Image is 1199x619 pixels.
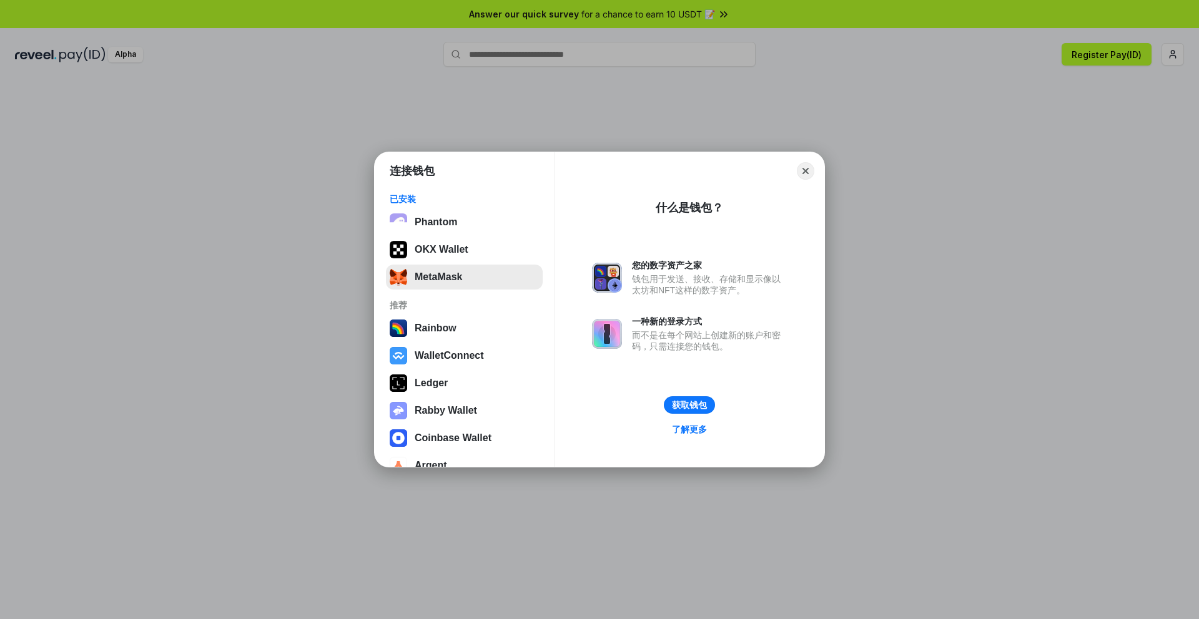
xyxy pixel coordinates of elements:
[592,319,622,349] img: svg+xml,%3Csvg%20xmlns%3D%22http%3A%2F%2Fwww.w3.org%2F2000%2Fsvg%22%20fill%3D%22none%22%20viewBox...
[390,457,407,474] img: svg+xml,%3Csvg%20width%3D%2228%22%20height%3D%2228%22%20viewBox%3D%220%200%2028%2028%22%20fill%3D...
[386,371,543,396] button: Ledger
[390,300,539,311] div: 推荐
[415,460,447,471] div: Argent
[386,398,543,423] button: Rabby Wallet
[415,323,456,334] div: Rainbow
[386,343,543,368] button: WalletConnect
[386,210,543,235] button: Phantom
[656,200,723,215] div: 什么是钱包？
[390,374,407,392] img: svg+xml,%3Csvg%20xmlns%3D%22http%3A%2F%2Fwww.w3.org%2F2000%2Fsvg%22%20width%3D%2228%22%20height%3...
[632,260,787,271] div: 您的数字资产之家
[632,316,787,327] div: 一种新的登录方式
[415,271,462,283] div: MetaMask
[390,268,407,286] img: svg+xml;base64,PHN2ZyB3aWR0aD0iMzUiIGhlaWdodD0iMzQiIHZpZXdCb3g9IjAgMCAzNSAzNCIgZmlsbD0ibm9uZSIgeG...
[390,163,435,178] h1: 连接钱包
[390,347,407,364] img: svg+xml,%3Csvg%20width%3D%2228%22%20height%3D%2228%22%20viewBox%3D%220%200%2028%2028%22%20fill%3D...
[390,402,407,419] img: svg+xml,%3Csvg%20xmlns%3D%22http%3A%2F%2Fwww.w3.org%2F2000%2Fsvg%22%20fill%3D%22none%22%20viewBox...
[664,396,715,414] button: 获取钱包
[390,319,407,337] img: svg+xml,%3Csvg%20width%3D%22120%22%20height%3D%22120%22%20viewBox%3D%220%200%20120%20120%22%20fil...
[415,244,468,255] div: OKX Wallet
[390,241,407,258] img: 5VZ71FV6L7PA3gg3tXrdQ+DgLhC+75Wq3no69P3MC0NFQpx2lL04Ql9gHK1bRDjsSBIvScBnDTk1WrlGIZBorIDEYJj+rhdgn...
[390,429,407,447] img: svg+xml,%3Csvg%20width%3D%2228%22%20height%3D%2228%22%20viewBox%3D%220%200%2028%2028%22%20fill%3D...
[390,213,407,231] img: epq2vO3P5aLWl15yRS7Q49p1fHTx2Sgh99jU3kfXv7cnPATIVQHAx5oQs66JWv3SWEjHOsb3kKgmE5WNBxBId7C8gm8wEgOvz...
[386,237,543,262] button: OKX Wallet
[415,217,457,228] div: Phantom
[415,405,477,416] div: Rabby Wallet
[386,426,543,451] button: Coinbase Wallet
[386,265,543,290] button: MetaMask
[390,193,539,205] div: 已安装
[632,273,787,296] div: 钱包用于发送、接收、存储和显示像以太坊和NFT这样的数字资产。
[672,424,707,435] div: 了解更多
[386,453,543,478] button: Argent
[672,399,707,411] div: 获取钱包
[632,329,787,352] div: 而不是在每个网站上创建新的账户和密码，只需连接您的钱包。
[592,263,622,293] img: svg+xml,%3Csvg%20xmlns%3D%22http%3A%2F%2Fwww.w3.org%2F2000%2Fsvg%22%20fill%3D%22none%22%20viewBox...
[415,432,491,444] div: Coinbase Wallet
[415,350,484,361] div: WalletConnect
[415,378,448,389] div: Ledger
[797,162,814,180] button: Close
[664,421,714,437] a: 了解更多
[386,316,543,341] button: Rainbow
